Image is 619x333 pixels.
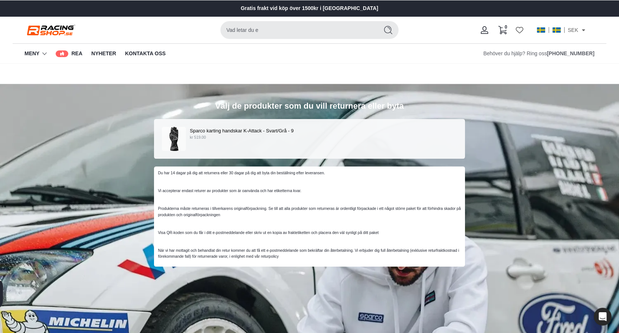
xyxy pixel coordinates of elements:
[158,206,461,218] p: Produkterna måste returneras i tillverkarens originalförpackning. Se till att alla produkter som ...
[158,230,461,236] p: Visa QR-koden som du får i ditt e-postmeddelande eller skriv ut en kopia av fraktetiketten och pl...
[91,44,116,64] a: Nyheter
[158,248,461,260] p: När vi har mottagit och behandlat din retur kommer du att få ett e-postmeddelande som bekräftar d...
[206,2,413,15] slider-component: Bildspel
[568,26,578,34] span: SEK
[91,50,116,58] span: Nyheter
[24,44,47,64] summary: Meny
[24,50,39,58] a: Meny
[125,44,166,64] a: Kontakta oss
[494,18,511,42] a: Varukorg
[158,188,461,194] p: Vi accepterar endast returer av produkter som är oanvända och har etiketterna kvar.
[494,18,511,42] modal-opener: Varukorgsfack
[71,50,82,58] span: REA
[190,135,457,141] p: kr 519.00
[24,23,76,37] img: Racing shop
[547,50,595,58] a: Ring oss på +46303-40 49 05
[516,26,523,34] a: Wishlist page link
[241,4,379,13] a: Gratis frakt vid köp över 1500kr i [GEOGRAPHIC_DATA]
[190,127,457,135] p: Sparco karting handskar K-Attack - Svart/Grå - 9
[483,50,595,58] div: Behöver du hjälp? Ring oss
[537,27,546,33] img: se
[162,127,186,151] img: bild_2025-01-15_112753309.png
[158,170,461,176] p: Du har 14 dagar på dig att returnera eller 30 dagar på dig att byta din beställning efter leveran...
[552,27,561,33] img: se
[594,308,612,326] div: Open Intercom Messenger
[24,23,76,37] a: Racing shop Racing shop
[154,101,465,112] h1: Välj de produkter som du vill returnera eller byta
[220,21,375,39] input: Sök på webbplatsen
[125,50,166,58] span: Kontakta oss
[56,44,82,64] a: REA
